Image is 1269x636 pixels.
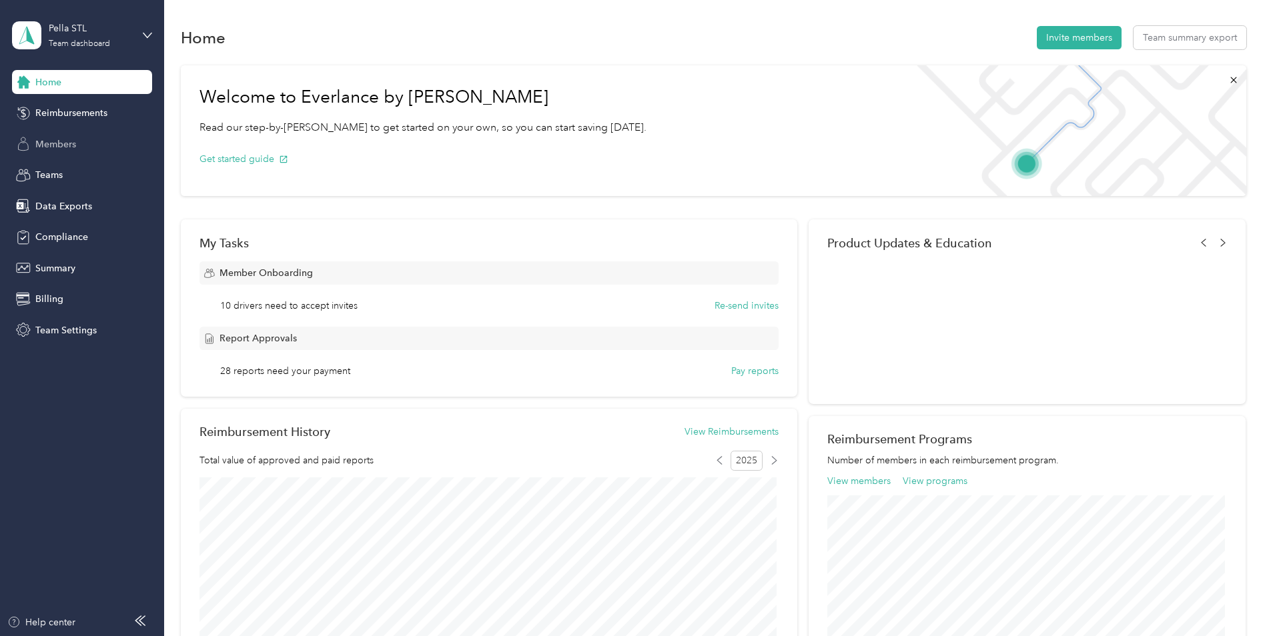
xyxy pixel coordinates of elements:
img: Welcome to everlance [903,65,1246,196]
h1: Welcome to Everlance by [PERSON_NAME] [199,87,647,108]
button: Team summary export [1134,26,1246,49]
button: Invite members [1037,26,1122,49]
span: 2025 [731,451,763,471]
h2: Reimbursement Programs [827,432,1227,446]
button: Pay reports [731,364,779,378]
button: Help center [7,615,75,629]
span: Total value of approved and paid reports [199,453,374,467]
span: Report Approvals [220,331,297,345]
h1: Home [181,31,226,45]
div: Pella STL [49,21,132,35]
iframe: Everlance-gr Chat Button Frame [1194,561,1269,636]
div: My Tasks [199,236,779,250]
span: Compliance [35,230,88,244]
h2: Reimbursement History [199,425,330,439]
button: View Reimbursements [685,425,779,439]
span: 28 reports need your payment [220,364,350,378]
p: Read our step-by-[PERSON_NAME] to get started on your own, so you can start saving [DATE]. [199,119,647,136]
span: Reimbursements [35,106,107,120]
span: Home [35,75,61,89]
span: 10 drivers need to accept invites [220,299,358,313]
button: View programs [903,474,967,488]
button: Get started guide [199,152,288,166]
button: View members [827,474,891,488]
span: Team Settings [35,323,97,337]
p: Number of members in each reimbursement program. [827,453,1227,467]
span: Data Exports [35,199,92,213]
span: Billing [35,292,63,306]
span: Product Updates & Education [827,236,992,250]
span: Teams [35,168,63,182]
span: Summary [35,261,75,275]
button: Re-send invites [715,299,779,313]
div: Team dashboard [49,40,110,48]
span: Members [35,137,76,151]
span: Member Onboarding [220,266,313,280]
